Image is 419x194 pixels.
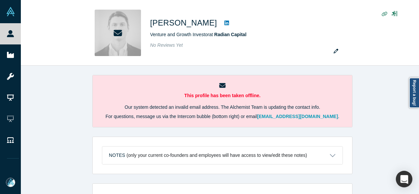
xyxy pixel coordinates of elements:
a: [EMAIL_ADDRESS][DOMAIN_NAME] [257,114,338,119]
p: This profile has been taken offline. [102,92,343,99]
h3: Notes [109,152,125,159]
a: Report a bug! [409,78,419,108]
p: For questions, message us via the Intercom bubble (bottom right) or email . [102,113,343,120]
span: Venture and Growth Investor at [150,32,247,37]
a: Radian Capital [214,32,246,37]
h1: [PERSON_NAME] [150,17,217,29]
p: Our system detected an invalid email address. The Alchemist Team is updating the contact info. [102,104,343,111]
p: (only your current co-founders and employees will have access to view/edit these notes) [126,153,307,158]
img: Alchemist Vault Logo [6,7,15,16]
img: Mia Scott's Account [6,178,15,187]
button: Notes (only your current co-founders and employees will have access to view/edit these notes) [102,147,343,164]
span: No Reviews Yet [150,42,183,48]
